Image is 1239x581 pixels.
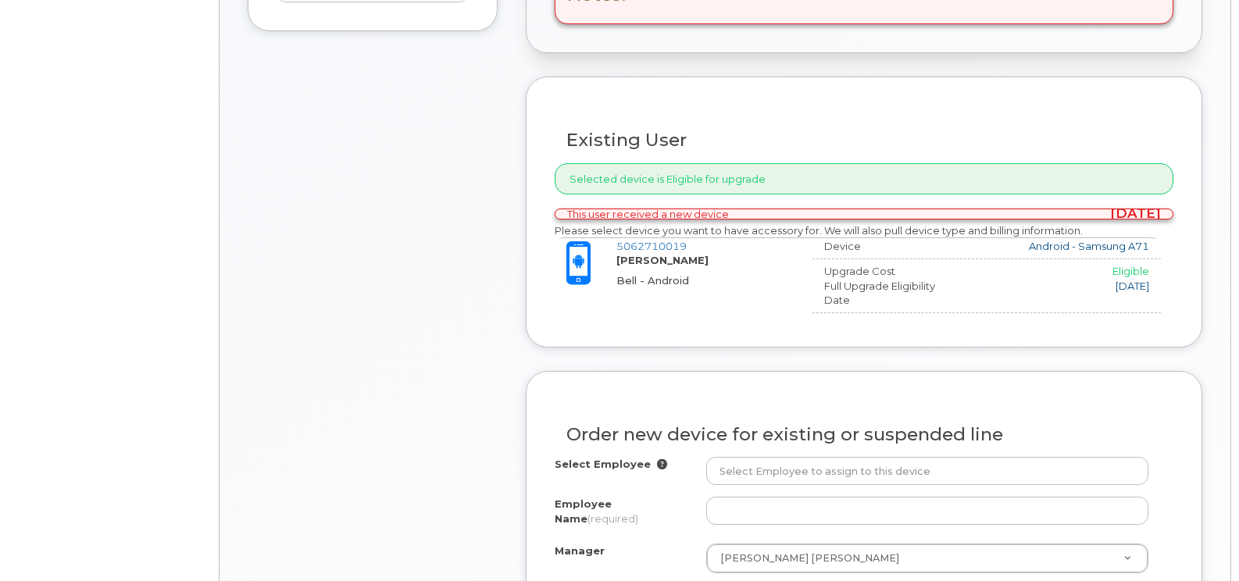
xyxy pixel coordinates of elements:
div: Eligible [969,264,1149,279]
h3: Existing User [566,130,1162,150]
div: Upgrade Cost [812,264,958,279]
div: [DATE] [969,279,1149,294]
input: Please fill out this field [706,497,1148,525]
div: Device [812,239,958,254]
label: Employee Name [555,497,694,526]
span: Aarjan Sharma Poudel [720,552,899,564]
h3: Order new device for existing or suspended line [566,425,1162,444]
div: Full Upgrade Eligibility Date [812,279,958,308]
label: Select Employee [555,457,651,472]
div: Please select device you want to have accessory for. We will also pull device type and billing in... [555,223,1173,266]
div: Selected device is Eligible for upgrade [555,163,1173,195]
div: Android - Samsung A71 [969,239,1149,254]
span: (required) [587,512,638,525]
div: Bell - Android [616,273,788,288]
a: 5062710019 [616,240,687,252]
span: [DATE] [1110,207,1161,220]
div: This user received a new device [555,209,1173,219]
input: Select Employee to assign to this device [706,457,1148,485]
label: Manager [555,544,605,558]
a: [PERSON_NAME] [PERSON_NAME] [707,544,1148,572]
i: Selection will overwrite employee Name, Number, City and Business Units inputs [657,459,667,469]
strong: [PERSON_NAME] [616,254,709,266]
